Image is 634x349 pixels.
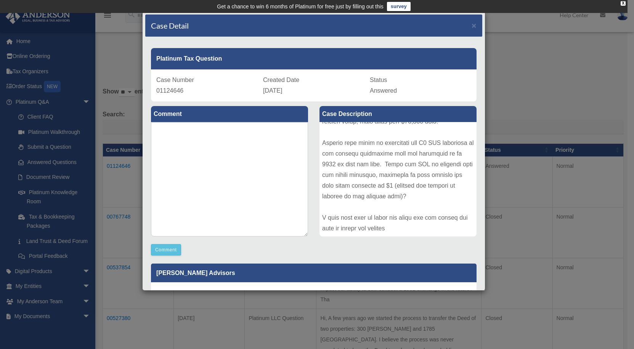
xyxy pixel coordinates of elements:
[621,1,626,6] div: close
[370,77,387,83] span: Status
[217,2,384,11] div: Get a chance to win 6 months of Platinum for free just by filling out this
[263,77,299,83] span: Created Date
[151,106,308,122] label: Comment
[319,106,477,122] label: Case Description
[151,244,181,256] button: Comment
[151,20,189,31] h4: Case Detail
[151,48,477,69] div: Platinum Tax Question
[370,87,397,94] span: Answered
[156,77,194,83] span: Case Number
[156,87,183,94] span: 01124646
[151,264,477,282] p: [PERSON_NAME] Advisors
[472,21,477,29] button: Close
[387,2,411,11] a: survey
[319,122,477,236] div: L ipsu d sitametc adipiscin Elit 3580 sed doe tempo incidi utlabor-etd magnaa enim a Minim veniam...
[472,21,477,30] span: ×
[263,87,282,94] span: [DATE]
